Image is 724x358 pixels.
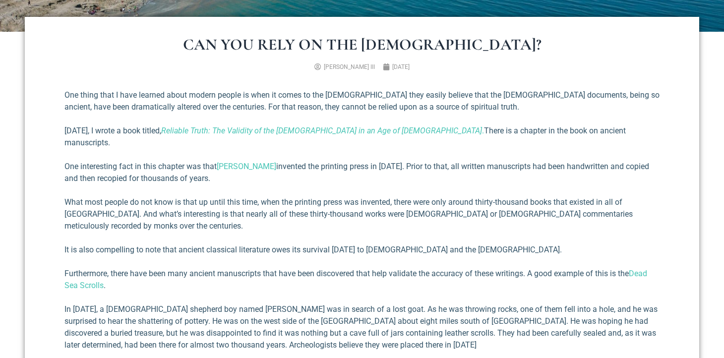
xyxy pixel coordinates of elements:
[324,63,375,70] span: [PERSON_NAME] III
[392,63,410,70] time: [DATE]
[161,126,482,135] em: Reliable Truth: The Validity of the [DEMOGRAPHIC_DATA] in an Age of [DEMOGRAPHIC_DATA]
[217,162,276,171] a: [PERSON_NAME]
[64,303,660,351] p: In [DATE], a [DEMOGRAPHIC_DATA] shepherd boy named [PERSON_NAME] was in search of a lost goat. As...
[64,268,660,292] p: Furthermore, there have been many ancient manuscripts that have been discovered that help validat...
[161,126,484,135] a: Reliable Truth: The Validity of the [DEMOGRAPHIC_DATA] in an Age of [DEMOGRAPHIC_DATA].
[64,196,660,232] p: What most people do not know is that up until this time, when the printing press was invented, th...
[64,161,660,184] p: One interesting fact in this chapter was that invented the printing press in [DATE]. Prior to tha...
[64,125,660,149] p: [DATE], I wrote a book titled, There is a chapter in the book on ancient manuscripts.
[383,62,410,71] a: [DATE]
[64,244,660,256] p: It is also compelling to note that ancient classical literature owes its survival [DATE] to [DEMO...
[64,89,660,113] p: One thing that I have learned about modern people is when it comes to the [DEMOGRAPHIC_DATA] they...
[64,37,660,53] h1: Can You Rely on the [DEMOGRAPHIC_DATA]?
